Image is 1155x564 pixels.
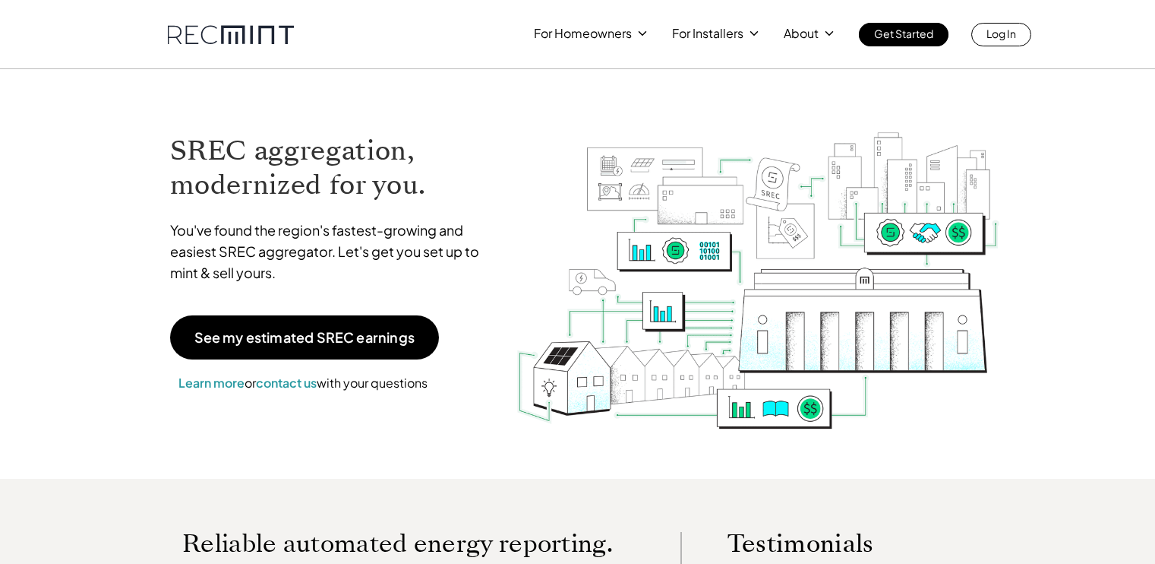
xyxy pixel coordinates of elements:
[182,532,635,555] p: Reliable automated energy reporting.
[784,23,819,44] p: About
[727,532,954,555] p: Testimonials
[170,134,494,202] h1: SREC aggregation, modernized for you.
[874,23,933,44] p: Get Started
[170,315,439,360] a: See my estimated SREC earnings
[516,92,1000,433] img: RECmint value cycle
[178,375,245,391] a: Learn more
[534,23,632,44] p: For Homeowners
[256,375,317,391] a: contact us
[971,23,1031,46] a: Log In
[859,23,948,46] a: Get Started
[194,331,415,344] p: See my estimated SREC earnings
[672,23,743,44] p: For Installers
[170,373,436,393] p: or with your questions
[986,23,1016,44] p: Log In
[170,220,494,284] p: You've found the region's fastest-growing and easiest SREC aggregator. Let's get you set up to mi...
